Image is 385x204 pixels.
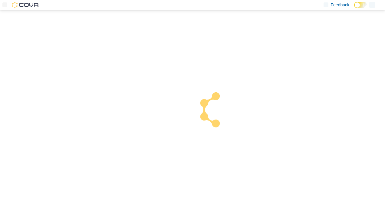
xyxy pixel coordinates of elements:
[354,2,367,8] input: Dark Mode
[192,88,238,133] img: cova-loader
[12,2,39,8] img: Cova
[331,2,349,8] span: Feedback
